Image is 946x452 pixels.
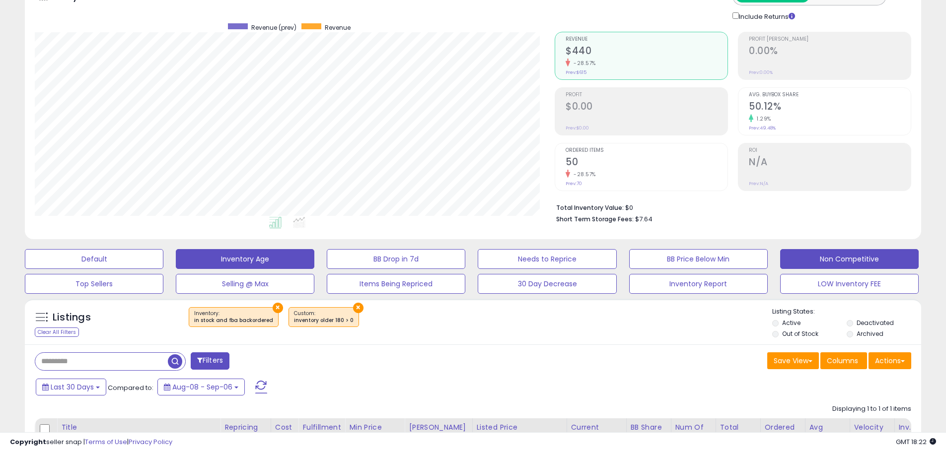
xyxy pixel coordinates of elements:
button: 30 Day Decrease [478,274,616,294]
button: Inventory Report [629,274,768,294]
h2: $440 [566,45,728,59]
small: -28.57% [570,60,596,67]
button: BB Price Below Min [629,249,768,269]
span: Ordered Items [566,148,728,153]
div: Min Price [349,422,400,433]
div: Total Rev. [720,422,756,443]
span: Custom: [294,310,354,324]
a: Terms of Use [85,437,127,447]
h5: Listings [53,311,91,324]
button: × [353,303,364,313]
button: Default [25,249,163,269]
p: Listing States: [772,307,921,317]
div: Title [61,422,216,433]
div: in stock and fba backordered [194,317,273,324]
span: Aug-08 - Sep-06 [172,382,232,392]
h2: 50 [566,156,728,170]
span: Compared to: [108,383,153,392]
button: Needs to Reprice [478,249,616,269]
h2: $0.00 [566,101,728,114]
small: -28.57% [570,171,596,178]
span: Columns [827,356,858,366]
button: Selling @ Max [176,274,314,294]
span: ROI [749,148,911,153]
li: $0 [556,201,904,213]
h2: N/A [749,156,911,170]
strong: Copyright [10,437,46,447]
span: Revenue [325,23,351,32]
div: Ordered Items [765,422,801,443]
small: Prev: 0.00% [749,69,773,75]
button: Filters [191,352,229,370]
div: Cost [275,422,294,433]
h2: 50.12% [749,101,911,114]
h2: 0.00% [749,45,911,59]
button: Inventory Age [176,249,314,269]
div: Current Buybox Price [571,422,622,443]
button: Actions [869,352,911,369]
div: Clear All Filters [35,327,79,337]
small: Prev: N/A [749,181,768,187]
button: Non Competitive [780,249,919,269]
label: Out of Stock [782,329,818,338]
label: Active [782,319,800,327]
span: Avg. Buybox Share [749,92,911,98]
button: LOW Inventory FEE [780,274,919,294]
b: Total Inventory Value: [556,203,624,212]
div: Include Returns [725,10,807,22]
b: Short Term Storage Fees: [556,215,634,223]
div: Velocity [854,422,890,433]
div: Repricing [224,422,267,433]
span: Revenue [566,37,728,42]
button: Aug-08 - Sep-06 [157,379,245,395]
span: Profit [PERSON_NAME] [749,37,911,42]
span: 2025-10-7 18:22 GMT [896,437,936,447]
small: Prev: $615 [566,69,586,75]
button: Save View [767,352,819,369]
span: Inventory : [194,310,273,324]
small: Prev: 70 [566,181,582,187]
label: Deactivated [857,319,894,327]
button: Columns [820,352,867,369]
a: Privacy Policy [129,437,172,447]
span: Last 30 Days [51,382,94,392]
small: Prev: $0.00 [566,125,589,131]
span: $7.64 [635,214,653,224]
div: Inv. value [899,422,921,443]
div: Listed Price [477,422,563,433]
div: inventory older 180 > 0 [294,317,354,324]
div: Fulfillment Cost [302,422,341,443]
small: Prev: 49.48% [749,125,776,131]
label: Archived [857,329,883,338]
small: 1.29% [753,115,771,123]
span: Revenue (prev) [251,23,296,32]
div: Displaying 1 to 1 of 1 items [832,404,911,414]
span: Profit [566,92,728,98]
div: seller snap | | [10,438,172,447]
div: [PERSON_NAME] [409,422,468,433]
button: Top Sellers [25,274,163,294]
div: BB Share 24h. [631,422,667,443]
button: × [273,303,283,313]
button: BB Drop in 7d [327,249,465,269]
button: Last 30 Days [36,379,106,395]
button: Items Being Repriced [327,274,465,294]
div: Num of Comp. [675,422,712,443]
